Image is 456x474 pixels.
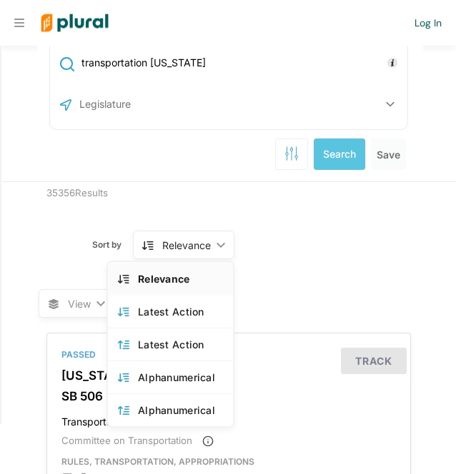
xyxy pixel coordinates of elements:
a: Log In [415,16,442,29]
div: Latest Action [138,306,223,318]
a: Latest Action [108,295,233,328]
img: Logo for Plural [30,1,119,46]
div: Passed [61,348,396,361]
a: Latest Action [108,328,233,360]
span: Committee on Transportation [61,435,192,446]
div: 35356 Results [36,182,422,205]
a: Alphanumerical [108,393,233,426]
input: Legislature [78,91,231,118]
button: Search [314,138,365,170]
div: Alphanumerical [138,404,223,416]
span: Sort by [92,238,133,251]
h3: [US_STATE] [61,368,396,383]
div: Tooltip anchor [386,56,399,69]
span: Rules, Transportation, Appropriations [61,456,254,467]
a: Relevance [108,262,233,295]
span: Search Filters [284,146,299,158]
span: View [68,296,91,311]
button: Track [341,348,407,374]
h3: SB 506 [61,389,396,403]
div: Alphanumerical [138,371,223,383]
button: Save [371,138,406,170]
div: Relevance [138,273,223,285]
h4: Transportation: omnibus bill. [61,409,396,428]
input: Enter keywords, bill # or legislator name [80,49,404,76]
a: Alphanumerical [108,360,233,393]
div: Latest Action [138,338,223,351]
div: Relevance [162,238,211,253]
